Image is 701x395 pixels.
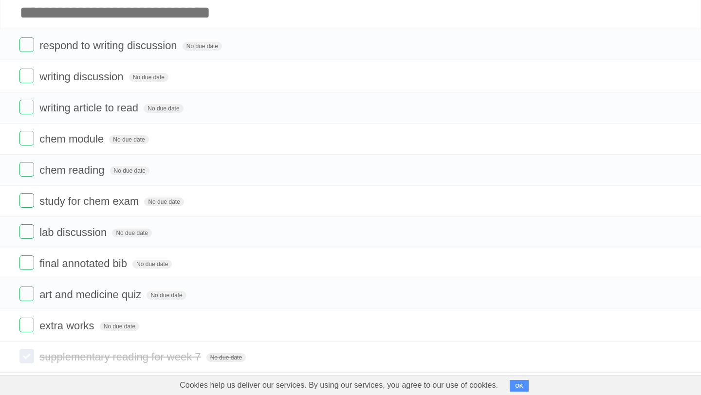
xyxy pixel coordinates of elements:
[39,102,141,114] span: writing article to read
[19,37,34,52] label: Done
[19,349,34,363] label: Done
[170,376,508,395] span: Cookies help us deliver our services. By using our services, you agree to our use of cookies.
[19,193,34,208] label: Done
[19,224,34,239] label: Done
[19,287,34,301] label: Done
[39,320,96,332] span: extra works
[132,260,172,269] span: No due date
[510,380,529,392] button: OK
[183,42,222,51] span: No due date
[19,255,34,270] label: Done
[39,351,203,363] span: supplementary reading for week 7
[19,69,34,83] label: Done
[109,135,148,144] span: No due date
[19,100,34,114] label: Done
[19,318,34,332] label: Done
[39,71,126,83] span: writing discussion
[110,166,149,175] span: No due date
[144,104,183,113] span: No due date
[39,39,179,52] span: respond to writing discussion
[39,164,107,176] span: chem reading
[39,226,109,238] span: lab discussion
[39,257,129,269] span: final annotated bib
[19,131,34,145] label: Done
[144,197,184,206] span: No due date
[112,229,151,237] span: No due date
[39,133,106,145] span: chem module
[129,73,168,82] span: No due date
[19,162,34,177] label: Done
[39,288,144,301] span: art and medicine quiz
[206,353,246,362] span: No due date
[147,291,186,300] span: No due date
[100,322,139,331] span: No due date
[39,195,141,207] span: study for chem exam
